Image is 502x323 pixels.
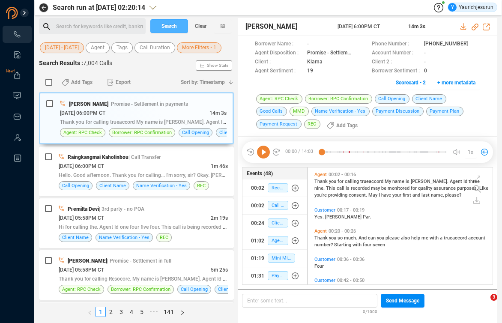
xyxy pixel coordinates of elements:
[255,58,303,67] span: Client :
[314,172,327,177] span: Agent
[3,87,32,105] li: Visuals
[473,294,493,314] iframe: Intercom live chat
[412,94,446,104] span: Client Name
[112,129,172,137] span: Borrower: RPC Confirmation
[335,207,366,213] span: 00:17 - 00:19
[448,3,493,12] div: Yaurichjesurun
[39,198,234,248] div: Premilta Devi| 3rd party - no POA[DATE] 05:58PM CT2m 19sHi for calling the. Agent Id one four fiv...
[39,250,234,300] div: [PERSON_NAME]| Promise - Settlement in full[DATE] 05:58PM CT5m 25sThank you for calling Resocore....
[40,42,84,53] button: [DATE] - [DATE]
[6,7,53,19] img: prodigal-logo
[290,107,309,116] span: MMD
[368,192,379,198] span: May
[363,242,373,248] span: four
[312,170,492,284] div: grid
[57,75,98,89] button: Add Tags
[242,215,308,232] button: 00:24Client Name
[39,147,234,196] div: Raingkangmai Kaholinbou| Call Transfer[DATE] 06:00PM CT1m 46sHello. Good afternoon. Thank you for...
[60,110,105,116] span: [DATE] 06:00PM CT
[445,192,461,198] span: please?
[335,278,366,283] span: 00:42 - 00:50
[463,179,469,184] span: Id
[375,94,409,104] span: Call Opening
[177,307,188,317] li: Next Page
[314,192,328,198] span: you're
[411,179,450,184] span: [PERSON_NAME].
[6,63,15,80] span: New!
[268,236,289,245] span: Agent: RPC Check
[451,3,454,12] span: Y
[314,235,329,241] span: Thank
[344,235,359,241] span: much.
[59,267,104,273] span: [DATE] 05:58PM CT
[137,307,147,317] li: 5
[424,58,426,67] span: -
[433,185,457,191] span: assurance
[408,24,425,30] span: 14m 3s
[314,179,329,184] span: Thank
[314,185,326,191] span: nine.
[68,206,99,212] span: Premilta Devi
[433,76,480,90] button: + more metadata
[353,242,363,248] span: with
[368,235,377,241] span: can
[177,42,221,53] button: More Filters • 1
[59,171,305,178] span: Hello. Good afternoon. Thank you for calling... I'm sorry, sir? Okay. [PERSON_NAME], I will be re...
[329,235,338,241] span: you
[424,40,468,49] span: [PHONE_NUMBER]
[469,179,480,184] span: three
[256,94,302,104] span: Agent: RPC Check
[59,223,281,230] span: Hi for calling the. Agent Id one four five four. This call is being recorded and may be monitored fo
[99,182,126,190] span: Client Name
[360,179,385,184] span: trueaccord
[116,75,131,89] span: Export
[392,179,406,184] span: name
[345,179,360,184] span: calling
[68,258,107,264] span: [PERSON_NAME]
[219,129,246,137] span: Client Name
[242,267,308,284] button: 01:31Payment Discussion
[106,307,116,317] li: 2
[3,26,32,43] li: Interactions
[209,110,227,116] span: 14m 3s
[437,76,475,90] span: + more metadata
[96,307,105,317] a: 1
[39,60,83,66] span: Search Results :
[242,179,308,197] button: 00:02Recording Disclosure
[111,42,133,53] button: Tags
[99,233,149,242] span: Name Verification - Yes
[431,192,445,198] span: name,
[326,185,337,191] span: This
[346,185,351,191] span: is
[3,108,32,125] li: Inbox
[430,235,440,241] span: with
[69,101,108,107] span: [PERSON_NAME]
[108,101,188,107] span: | Promise - Settlement in payments
[242,197,308,214] button: 00:02Call Opening
[161,307,177,317] li: 141
[359,235,368,241] span: And
[328,192,349,198] span: providing
[338,179,345,184] span: for
[127,307,136,317] a: 4
[211,163,228,169] span: 1m 46s
[181,75,225,89] span: Sort by: Timestamp
[479,185,488,191] span: Like
[182,42,216,53] span: More Filters • 1
[196,60,232,71] button: Show Stats
[412,192,421,198] span: and
[307,58,323,67] span: Klarna
[255,67,303,76] span: Agent Sentiment :
[385,235,401,241] span: please
[62,285,101,293] span: Agent: RPC Check
[314,207,335,213] span: Customer
[490,294,497,301] span: 3
[401,235,411,241] span: also
[53,3,145,13] span: Search run at [DATE] 02:20:14
[176,75,234,89] button: Sort by: Timestamp
[391,76,430,90] button: Scorecard • 2
[314,228,327,234] span: Agent
[379,192,381,198] span: I
[150,19,188,33] button: Search
[424,67,427,76] span: 0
